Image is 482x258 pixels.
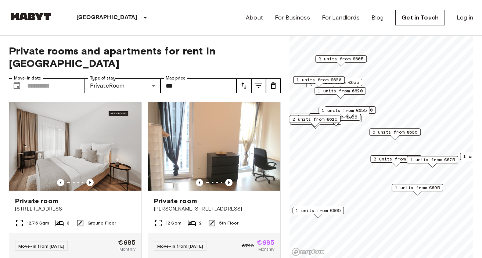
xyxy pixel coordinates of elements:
[27,220,49,226] span: 12.76 Sqm
[319,107,370,118] div: Map marker
[242,243,254,249] span: €720
[219,220,238,226] span: 5th Floor
[292,207,344,218] div: Map marker
[85,78,161,93] div: PrivateRoom
[293,76,345,88] div: Map marker
[76,13,138,22] p: [GEOGRAPHIC_DATA]
[86,179,94,186] button: Previous image
[18,243,64,249] span: Move-in from [DATE]
[9,45,281,70] span: Private rooms and apartments for rent in [GEOGRAPHIC_DATA]
[273,113,324,124] div: Map marker
[370,155,422,167] div: Map marker
[322,13,360,22] a: For Landlords
[14,75,41,81] label: Move-in date
[324,106,376,118] div: Map marker
[87,220,116,226] span: Ground Floor
[315,55,367,67] div: Map marker
[148,102,280,191] img: Marketing picture of unit DE-01-302-013-01
[9,13,53,20] img: Habyt
[199,220,202,226] span: 2
[373,129,417,135] span: 5 units from €635
[309,113,360,125] div: Map marker
[395,10,445,25] a: Get in Touch
[407,156,458,167] div: Map marker
[322,107,367,114] span: 1 units from €655
[314,87,366,99] div: Map marker
[196,179,203,186] button: Previous image
[90,75,116,81] label: Type of stay
[225,179,233,186] button: Previous image
[237,78,251,93] button: tune
[154,197,197,205] span: Private room
[457,13,473,22] a: Log in
[314,79,359,86] span: 1 units from €655
[296,77,341,83] span: 1 units from €620
[119,246,136,252] span: Monthly
[410,156,455,163] span: 1 units from €675
[292,116,337,123] span: 2 units from €625
[266,78,281,93] button: tune
[296,207,341,214] span: 1 units from €665
[275,13,310,22] a: For Business
[258,246,274,252] span: Monthly
[276,113,321,120] span: 8 units from €655
[328,107,373,113] span: 1 units from €700
[157,243,203,249] span: Move-in from [DATE]
[257,239,274,246] span: €685
[374,156,418,162] span: 3 units from €650
[371,13,384,22] a: Blog
[118,239,136,246] span: €685
[289,116,341,127] div: Map marker
[166,220,181,226] span: 12 Sqm
[392,184,443,195] div: Map marker
[292,248,324,256] a: Mapbox logo
[15,205,136,213] span: [STREET_ADDRESS]
[251,78,266,93] button: tune
[369,128,421,140] div: Map marker
[319,56,363,62] span: 3 units from €605
[57,179,64,186] button: Previous image
[166,75,186,81] label: Max price
[246,13,263,22] a: About
[15,197,58,205] span: Private room
[9,102,141,191] img: Marketing picture of unit DE-01-262-002-02
[312,114,357,120] span: 2 units from €655
[154,205,274,213] span: [PERSON_NAME][STREET_ADDRESS]
[395,184,440,191] span: 1 units from €695
[10,78,24,93] button: Choose date
[318,88,363,94] span: 1 units from €620
[67,220,69,226] span: 3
